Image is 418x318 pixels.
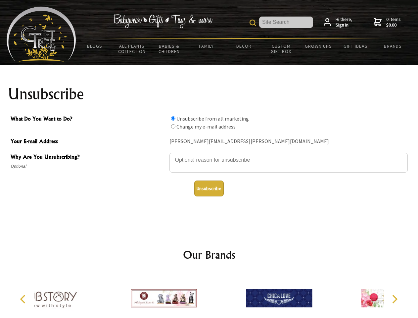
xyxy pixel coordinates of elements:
a: Brands [374,39,412,53]
h1: Unsubscribe [8,86,410,102]
strong: Sign in [336,22,352,28]
input: What Do You Want to Do? [171,116,175,121]
input: What Do You Want to Do? [171,124,175,129]
label: Change my e-mail address [176,123,236,130]
a: Gift Ideas [337,39,374,53]
textarea: Why Are You Unsubscribing? [169,153,408,173]
a: BLOGS [76,39,114,53]
h2: Our Brands [13,247,405,263]
span: Why Are You Unsubscribing? [11,153,166,162]
input: Site Search [259,17,313,28]
a: Grown Ups [300,39,337,53]
span: Your E-mail Address [11,137,166,147]
a: All Plants Collection [114,39,151,58]
a: Custom Gift Box [262,39,300,58]
button: Unsubscribe [194,181,224,196]
a: Hi there,Sign in [324,17,352,28]
span: Hi there, [336,17,352,28]
div: [PERSON_NAME][EMAIL_ADDRESS][PERSON_NAME][DOMAIN_NAME] [169,136,408,147]
button: Next [387,292,402,306]
strong: $0.00 [386,22,401,28]
span: Optional [11,162,166,170]
a: Decor [225,39,262,53]
label: Unsubscribe from all marketing [176,115,249,122]
button: Previous [17,292,31,306]
span: 0 items [386,16,401,28]
a: 0 items$0.00 [374,17,401,28]
img: Babyware - Gifts - Toys and more... [7,7,76,62]
img: product search [250,20,256,26]
a: Babies & Children [151,39,188,58]
span: What Do You Want to Do? [11,115,166,124]
a: Family [188,39,225,53]
img: Babywear - Gifts - Toys & more [113,14,212,28]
